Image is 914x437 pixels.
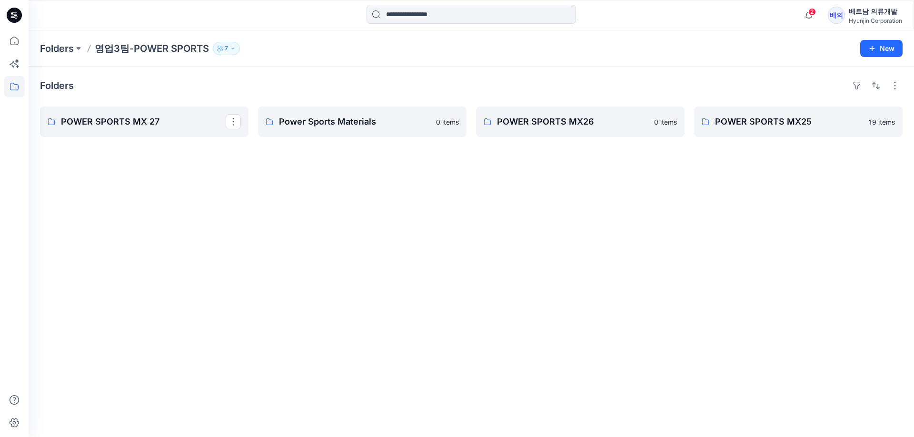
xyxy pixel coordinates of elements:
a: POWER SPORTS MX 27 [40,107,248,137]
p: 0 items [436,117,459,127]
p: 7 [225,43,228,54]
a: Folders [40,42,74,55]
a: POWER SPORTS MX260 items [476,107,685,137]
h4: Folders [40,80,74,91]
p: Power Sports Materials [279,115,430,128]
p: POWER SPORTS MX 27 [61,115,226,128]
div: Hyunjin Corporation [849,17,902,24]
p: POWER SPORTS MX26 [497,115,648,128]
p: POWER SPORTS MX25 [715,115,863,128]
p: 19 items [869,117,895,127]
button: 7 [213,42,240,55]
a: Power Sports Materials0 items [258,107,467,137]
a: POWER SPORTS MX2519 items [694,107,903,137]
button: New [860,40,903,57]
div: 베트남 의류개발 [849,6,902,17]
span: 2 [808,8,816,16]
p: 0 items [654,117,677,127]
p: 영업3팀-POWER SPORTS [95,42,209,55]
div: 베의 [828,7,845,24]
